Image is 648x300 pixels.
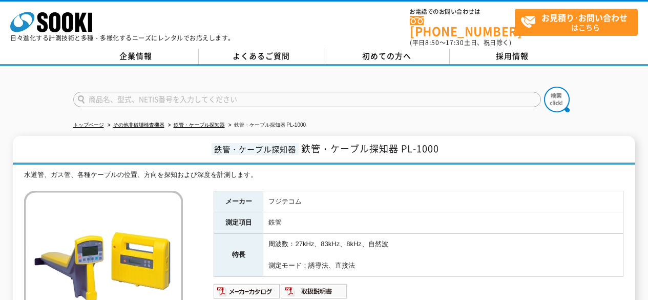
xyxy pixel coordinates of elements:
span: 鉄管・ケーブル探知器 [212,143,299,155]
span: 初めての方へ [362,50,411,62]
a: 鉄管・ケーブル探知器 [174,122,225,128]
a: メーカーカタログ [214,290,281,297]
a: [PHONE_NUMBER] [410,16,515,37]
a: 企業情報 [73,49,199,64]
span: 鉄管・ケーブル探知器 PL-1000 [301,142,439,155]
a: 採用情報 [450,49,575,64]
span: お電話でのお問い合わせは [410,9,515,15]
a: お見積り･お問い合わせはこちら [515,9,638,36]
th: 測定項目 [214,212,263,234]
input: 商品名、型式、NETIS番号を入力してください [73,92,541,107]
a: トップページ [73,122,104,128]
span: 8:50 [425,38,440,47]
a: よくあるご質問 [199,49,324,64]
a: 初めての方へ [324,49,450,64]
a: その他非破壊検査機器 [113,122,164,128]
img: メーカーカタログ [214,283,281,299]
p: 日々進化する計測技術と多種・多様化するニーズにレンタルでお応えします。 [10,35,235,41]
th: メーカー [214,191,263,212]
img: btn_search.png [544,87,570,112]
td: 鉄管 [263,212,623,234]
li: 鉄管・ケーブル探知器 PL-1000 [226,120,306,131]
td: 周波数：27kHz、83kHz、8kHz、自然波 測定モード：誘導法、直接法 [263,234,623,276]
div: 水道管、ガス管、各種ケーブルの位置、方向を探知および深度を計測します。 [24,170,623,181]
td: フジテコム [263,191,623,212]
img: 取扱説明書 [281,283,348,299]
a: 取扱説明書 [281,290,348,297]
span: (平日 ～ 土日、祝日除く) [410,38,511,47]
th: 特長 [214,234,263,276]
span: はこちら [520,9,637,35]
span: 17:30 [446,38,464,47]
strong: お見積り･お問い合わせ [541,11,628,24]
